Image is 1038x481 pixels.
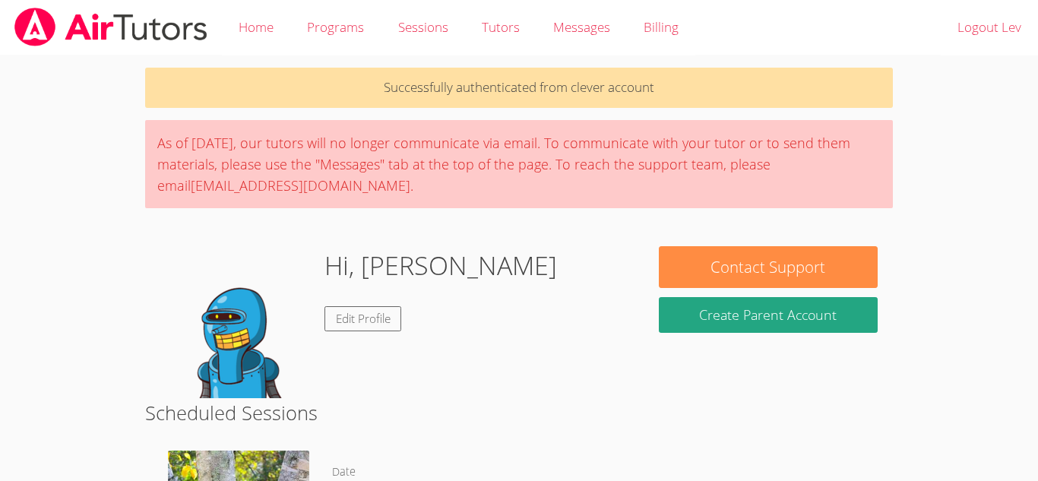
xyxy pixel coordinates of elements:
div: As of [DATE], our tutors will no longer communicate via email. To communicate with your tutor or ... [145,120,893,208]
h2: Scheduled Sessions [145,398,893,427]
img: airtutors_banner-c4298cdbf04f3fff15de1276eac7730deb9818008684d7c2e4769d2f7ddbe033.png [13,8,209,46]
h1: Hi, [PERSON_NAME] [324,246,557,285]
button: Create Parent Account [659,297,878,333]
a: Edit Profile [324,306,402,331]
span: Messages [553,18,610,36]
img: default.png [160,246,312,398]
button: Contact Support [659,246,878,288]
p: Successfully authenticated from clever account [145,68,893,108]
